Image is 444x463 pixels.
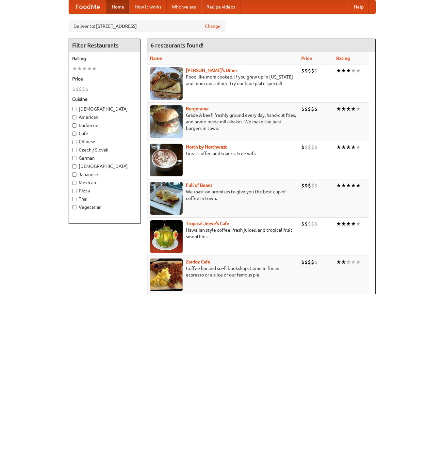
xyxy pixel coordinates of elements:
[186,259,210,264] a: Zardoz Cafe
[304,144,308,151] li: $
[301,182,304,189] li: $
[72,115,76,119] input: American
[301,67,304,74] li: $
[356,144,361,151] li: ★
[72,148,76,152] input: Czech / Slovak
[69,0,107,13] a: FoodMe
[75,85,79,93] li: $
[77,65,82,72] li: ★
[150,220,183,253] img: jeeves.jpg
[72,156,76,160] input: German
[301,56,312,61] a: Price
[308,67,311,74] li: $
[82,85,85,93] li: $
[356,220,361,227] li: ★
[314,258,318,266] li: $
[72,76,137,82] h5: Price
[341,258,346,266] li: ★
[72,181,76,185] input: Mexican
[87,65,92,72] li: ★
[150,67,183,100] img: sallys.jpg
[69,20,225,32] div: Deliver to: [STREET_ADDRESS]
[72,164,76,169] input: [DEMOGRAPHIC_DATA]
[150,74,296,87] p: Food like mom cooked, if you grew up in [US_STATE] and mom ran a diner. Try our blue plate special!
[150,227,296,240] p: Hawaiian style coffee, fresh juices, and tropical fruit smoothies.
[72,114,137,120] label: American
[336,105,341,113] li: ★
[107,0,129,13] a: Home
[351,105,356,113] li: ★
[72,106,137,112] label: [DEMOGRAPHIC_DATA]
[341,144,346,151] li: ★
[341,182,346,189] li: ★
[150,112,296,132] p: Grade A beef, freshly ground every day, hand-cut fries, and home-made milkshakes. We make the bes...
[72,179,137,186] label: Mexican
[205,23,221,29] a: Change
[301,258,304,266] li: $
[341,105,346,113] li: ★
[72,187,137,194] label: Pizza
[308,258,311,266] li: $
[336,220,341,227] li: ★
[69,39,140,52] h4: Filter Restaurants
[150,144,183,176] img: north.jpg
[304,220,308,227] li: $
[314,182,318,189] li: $
[72,189,76,193] input: Pizza
[186,106,208,111] a: Burgerama
[150,265,296,278] p: Coffee bar and sci-fi bookshop. Come in for an espresso or a slice of our famous pie.
[356,258,361,266] li: ★
[311,258,314,266] li: $
[85,85,89,93] li: $
[311,105,314,113] li: $
[150,105,183,138] img: burgerama.jpg
[308,144,311,151] li: $
[151,42,204,48] ng-pluralize: 6 restaurants found!
[356,67,361,74] li: ★
[351,258,356,266] li: ★
[72,147,137,153] label: Czech / Slovak
[346,67,351,74] li: ★
[311,182,314,189] li: $
[72,171,137,178] label: Japanese
[349,0,369,13] a: Help
[72,132,76,136] input: Cafe
[129,0,167,13] a: How it works
[150,182,183,215] img: beans.jpg
[72,96,137,102] h5: Cuisine
[308,220,311,227] li: $
[150,56,162,61] a: Name
[351,67,356,74] li: ★
[351,144,356,151] li: ★
[72,196,137,202] label: Thai
[167,0,201,13] a: Who we are
[79,85,82,93] li: $
[356,182,361,189] li: ★
[301,220,304,227] li: $
[304,182,308,189] li: $
[336,144,341,151] li: ★
[304,67,308,74] li: $
[304,105,308,113] li: $
[308,182,311,189] li: $
[311,67,314,74] li: $
[186,183,212,188] a: Full of Beans
[186,221,229,226] a: Tropical Jeeve's Cafe
[186,144,227,150] b: North by Northwest
[314,144,318,151] li: $
[72,155,137,161] label: German
[72,122,137,129] label: Barbecue
[301,105,304,113] li: $
[72,107,76,111] input: [DEMOGRAPHIC_DATA]
[356,105,361,113] li: ★
[351,220,356,227] li: ★
[314,220,318,227] li: $
[346,220,351,227] li: ★
[72,85,75,93] li: $
[341,67,346,74] li: ★
[308,105,311,113] li: $
[314,105,318,113] li: $
[186,68,237,73] a: [PERSON_NAME]'s Diner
